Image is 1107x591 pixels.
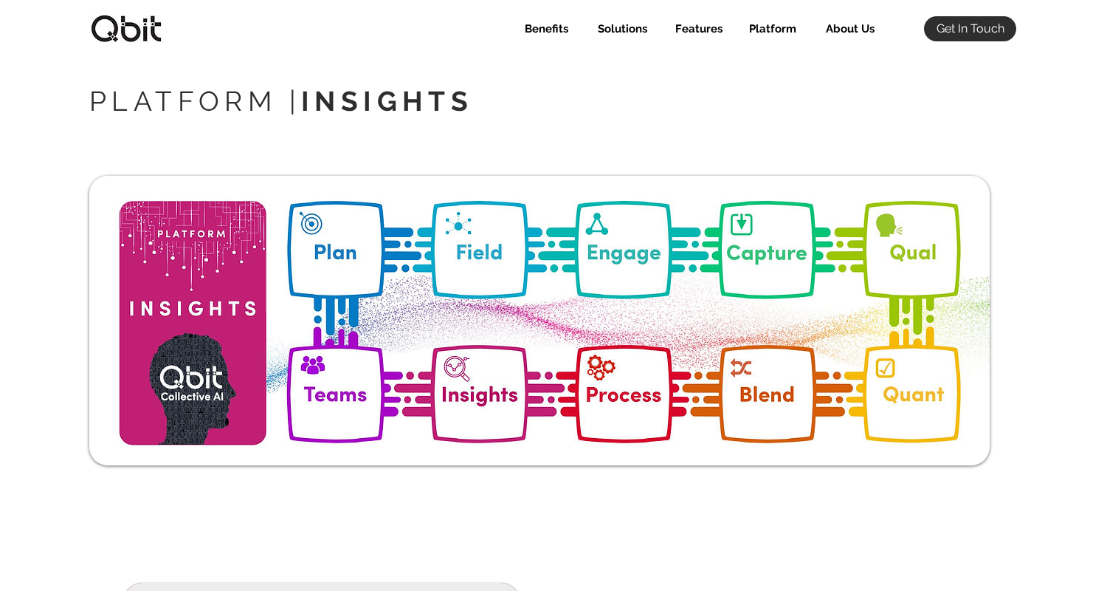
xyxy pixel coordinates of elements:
nav: Site [507,16,886,41]
img: Q_Plat_Insights.jpg [89,176,990,465]
p: About Us [818,16,882,41]
img: qbitlogo-border.jpg [89,15,163,43]
div: Solutions [579,16,658,41]
span: Get In Touch [937,21,1004,37]
span: PLATFORM | [89,85,473,117]
div: Features [658,16,734,41]
a: Benefits [507,16,579,41]
p: Platform [742,16,804,41]
a: About Us [807,16,886,41]
p: Features [668,16,730,41]
iframe: Chat Widget [1033,520,1107,591]
span: INSIGHTS [301,85,473,117]
a: Get In Touch [924,16,1016,41]
div: Platform [734,16,807,41]
p: Solutions [590,16,655,41]
p: Benefits [517,16,576,41]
